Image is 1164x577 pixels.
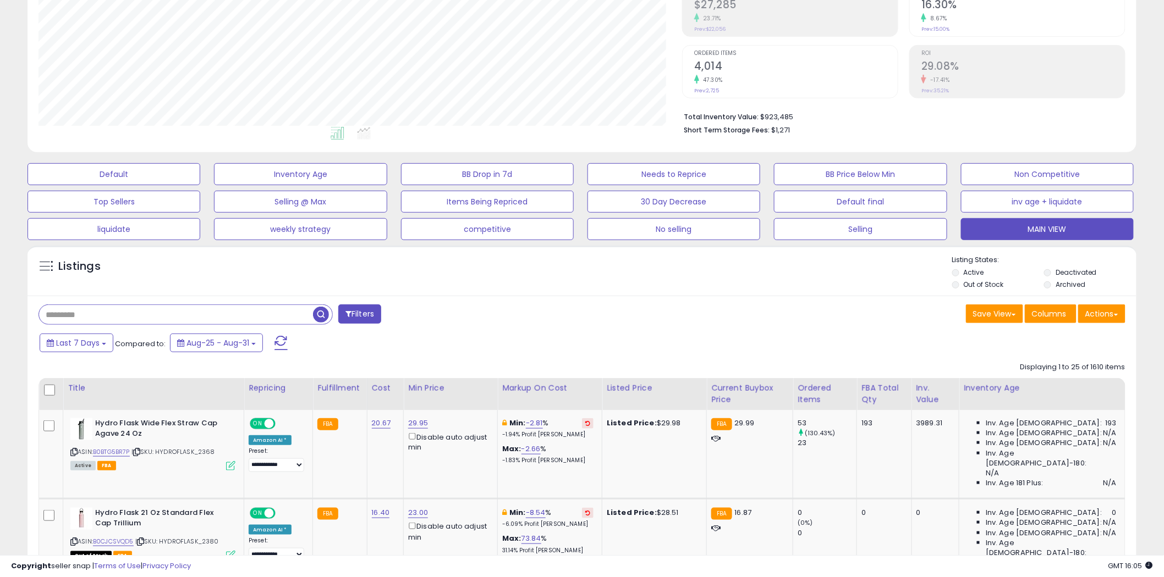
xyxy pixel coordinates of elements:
div: 0 [861,508,903,518]
img: 21KkR7SE94L._SL40_.jpg [70,508,92,530]
div: Inventory Age [964,382,1121,394]
div: 193 [861,418,903,428]
small: FBA [711,508,732,520]
a: Terms of Use [94,561,141,571]
div: % [502,508,594,528]
div: Ordered Items [798,382,852,406]
div: Inv. value [916,382,955,406]
th: The percentage added to the cost of goods (COGS) that forms the calculator for Min & Max prices. [498,378,602,410]
div: % [502,534,594,554]
small: Prev: 2,725 [694,87,719,94]
button: BB Drop in 7d [401,163,574,185]
div: Listed Price [607,382,702,394]
span: Inv. Age [DEMOGRAPHIC_DATA]: [986,438,1102,448]
button: Actions [1078,304,1125,323]
h5: Listings [58,259,101,274]
span: Ordered Items [694,51,898,57]
a: -2.66 [521,443,541,454]
span: 2025-09-8 16:05 GMT [1108,561,1153,571]
button: Selling [774,218,947,240]
small: Prev: 35.21% [921,87,949,94]
small: -17.41% [926,76,950,84]
small: 47.30% [699,76,723,84]
button: Selling @ Max [214,191,387,213]
button: Inventory Age [214,163,387,185]
a: -8.54 [526,507,546,518]
small: Prev: $22,056 [694,26,726,32]
div: Displaying 1 to 25 of 1610 items [1020,362,1125,373]
button: Filters [338,304,381,324]
small: 8.67% [926,14,947,23]
span: N/A [1103,428,1117,438]
span: Inv. Age [DEMOGRAPHIC_DATA]: [986,518,1102,528]
h2: 29.08% [921,60,1125,75]
small: FBA [711,418,732,430]
div: Amazon AI * [249,435,292,445]
b: Total Inventory Value: [684,112,759,121]
button: competitive [401,218,574,240]
a: 29.95 [408,418,428,429]
button: Needs to Reprice [588,163,760,185]
div: 0 [798,528,856,538]
b: Max: [502,533,521,543]
button: Default final [774,191,947,213]
a: 73.84 [521,533,541,544]
div: seller snap | | [11,561,191,572]
span: ON [251,509,265,518]
p: -1.94% Profit [PERSON_NAME] [502,431,594,439]
a: Privacy Policy [142,561,191,571]
small: FBA [317,508,338,520]
a: 20.67 [372,418,391,429]
button: Last 7 Days [40,334,113,352]
span: Compared to: [115,339,166,349]
span: 193 [1106,418,1117,428]
div: 53 [798,418,856,428]
label: Out of Stock [964,280,1004,289]
div: Amazon AI * [249,525,292,535]
div: ASIN: [70,508,235,559]
div: Min Price [408,382,493,394]
span: N/A [1103,528,1117,538]
p: -6.09% Profit [PERSON_NAME] [502,520,594,528]
div: Disable auto adjust min [408,520,489,542]
button: No selling [588,218,760,240]
span: | SKU: HYDROFLASK_2368 [131,447,215,456]
div: 0 [798,508,856,518]
span: Aug-25 - Aug-31 [186,337,249,348]
button: inv age + liquidate [961,191,1134,213]
a: -2.81 [526,418,543,429]
button: Top Sellers [28,191,200,213]
small: FBA [317,418,338,430]
div: Disable auto adjust min [408,431,489,452]
div: 23 [798,438,856,448]
div: Title [68,382,239,394]
a: 23.00 [408,507,428,518]
li: $923,485 [684,109,1117,123]
span: 16.87 [735,507,752,518]
span: 0 [1112,508,1117,518]
span: Inv. Age [DEMOGRAPHIC_DATA]: [986,528,1102,538]
span: OFF [274,509,292,518]
span: N/A [986,468,999,478]
small: (0%) [798,518,813,527]
span: Inv. Age [DEMOGRAPHIC_DATA]: [986,508,1102,518]
small: Prev: 15.00% [921,26,949,32]
b: Hydro Flask Wide Flex Straw Cap Agave 24 Oz [95,418,229,441]
span: Inv. Age [DEMOGRAPHIC_DATA]-180: [986,538,1117,558]
div: Markup on Cost [502,382,597,394]
span: N/A [1103,438,1117,448]
button: Items Being Repriced [401,191,574,213]
div: $28.51 [607,508,698,518]
div: % [502,444,594,464]
strong: Copyright [11,561,51,571]
span: Inv. Age [DEMOGRAPHIC_DATA]: [986,428,1102,438]
div: Cost [372,382,399,394]
b: Hydro Flask 21 Oz Standard Flex Cap Trillium [95,508,229,531]
label: Active [964,268,984,277]
b: Listed Price: [607,507,657,518]
span: N/A [1103,518,1117,528]
p: -1.83% Profit [PERSON_NAME] [502,457,594,464]
small: 23.71% [699,14,721,23]
div: 0 [916,508,951,518]
a: B0BTG5BR7P [93,447,130,457]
